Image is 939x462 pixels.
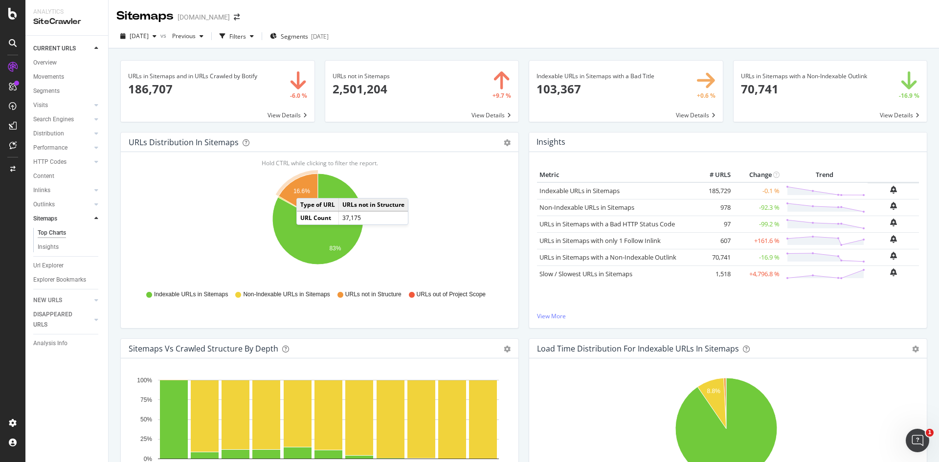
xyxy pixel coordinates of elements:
div: Search Engines [33,114,74,125]
div: bell-plus [890,235,897,243]
span: Segments [281,32,308,41]
text: 50% [140,416,152,423]
div: A chart. [129,168,507,281]
td: -0.1 % [733,182,782,199]
div: gear [504,139,511,146]
a: Movements [33,72,101,82]
td: +161.6 % [733,232,782,249]
text: 16.6% [293,188,310,195]
div: [DOMAIN_NAME] [178,12,230,22]
a: Overview [33,58,101,68]
a: HTTP Codes [33,157,91,167]
text: 8.8% [707,388,721,395]
a: DISAPPEARED URLS [33,309,91,330]
span: Previous [168,32,196,40]
span: URLs out of Project Scope [417,290,486,299]
div: Visits [33,100,48,110]
div: NEW URLS [33,295,62,306]
div: CURRENT URLS [33,44,76,54]
div: HTTP Codes [33,157,67,167]
td: 70,741 [694,249,733,265]
div: Segments [33,86,60,96]
button: Segments[DATE] [266,28,333,44]
a: Distribution [33,129,91,139]
button: Previous [168,28,207,44]
div: [DATE] [311,32,329,41]
div: URLs Distribution in Sitemaps [129,137,239,147]
td: Type of URL [297,198,339,211]
div: Insights [38,242,59,252]
a: Explorer Bookmarks [33,275,101,285]
text: 100% [137,377,152,384]
div: Top Charts [38,228,66,238]
a: Top Charts [38,228,101,238]
div: Outlinks [33,199,55,210]
a: CURRENT URLS [33,44,91,54]
a: Content [33,171,101,181]
span: Indexable URLs in Sitemaps [154,290,228,299]
a: Performance [33,143,91,153]
td: URL Count [297,211,339,224]
div: Sitemaps [116,8,174,24]
text: 83% [329,245,341,252]
td: 1,518 [694,265,733,282]
a: Outlinks [33,199,91,210]
div: bell-plus [890,252,897,260]
th: Metric [537,168,694,182]
text: 25% [140,436,152,443]
span: 1 [926,429,934,437]
iframe: Intercom live chat [906,429,929,452]
td: -16.9 % [733,249,782,265]
th: Change [733,168,782,182]
td: -99.2 % [733,216,782,232]
div: Sitemaps vs Crawled Structure by Depth [129,344,278,353]
div: arrow-right-arrow-left [234,14,240,21]
a: View More [537,312,919,320]
td: +4,796.8 % [733,265,782,282]
span: Non-Indexable URLs in Sitemaps [243,290,330,299]
a: NEW URLS [33,295,91,306]
div: Url Explorer [33,261,64,271]
div: bell-plus [890,268,897,276]
a: Inlinks [33,185,91,196]
div: Explorer Bookmarks [33,275,86,285]
div: Distribution [33,129,64,139]
div: bell-plus [890,186,897,194]
a: Search Engines [33,114,91,125]
td: 607 [694,232,733,249]
span: URLs not in Structure [345,290,402,299]
div: Performance [33,143,67,153]
div: Load Time Distribution for Indexable URLs in Sitemaps [537,344,739,353]
a: Url Explorer [33,261,101,271]
div: Analytics [33,8,100,16]
span: 2025 Sep. 26th [130,32,149,40]
div: gear [504,346,511,352]
th: Trend [782,168,868,182]
a: Analysis Info [33,338,101,349]
span: vs [160,31,168,40]
td: 185,729 [694,182,733,199]
a: URLs in Sitemaps with a Bad HTTP Status Code [539,220,675,228]
a: URLs in Sitemaps with only 1 Follow Inlink [539,236,661,245]
div: DISAPPEARED URLS [33,309,83,330]
div: bell-plus [890,202,897,210]
a: Indexable URLs in Sitemaps [539,186,620,195]
td: 978 [694,199,733,216]
div: Analysis Info [33,338,67,349]
a: URLs in Sitemaps with a Non-Indexable Outlink [539,253,676,262]
div: Movements [33,72,64,82]
div: Filters [229,32,246,41]
button: [DATE] [116,28,160,44]
div: Inlinks [33,185,50,196]
td: 97 [694,216,733,232]
a: Segments [33,86,101,96]
a: Sitemaps [33,214,91,224]
a: Non-Indexable URLs in Sitemaps [539,203,634,212]
button: Filters [216,28,258,44]
div: bell-plus [890,219,897,226]
h4: Insights [537,135,565,149]
text: 75% [140,396,152,403]
div: Content [33,171,54,181]
th: # URLS [694,168,733,182]
td: 37,175 [339,211,408,224]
